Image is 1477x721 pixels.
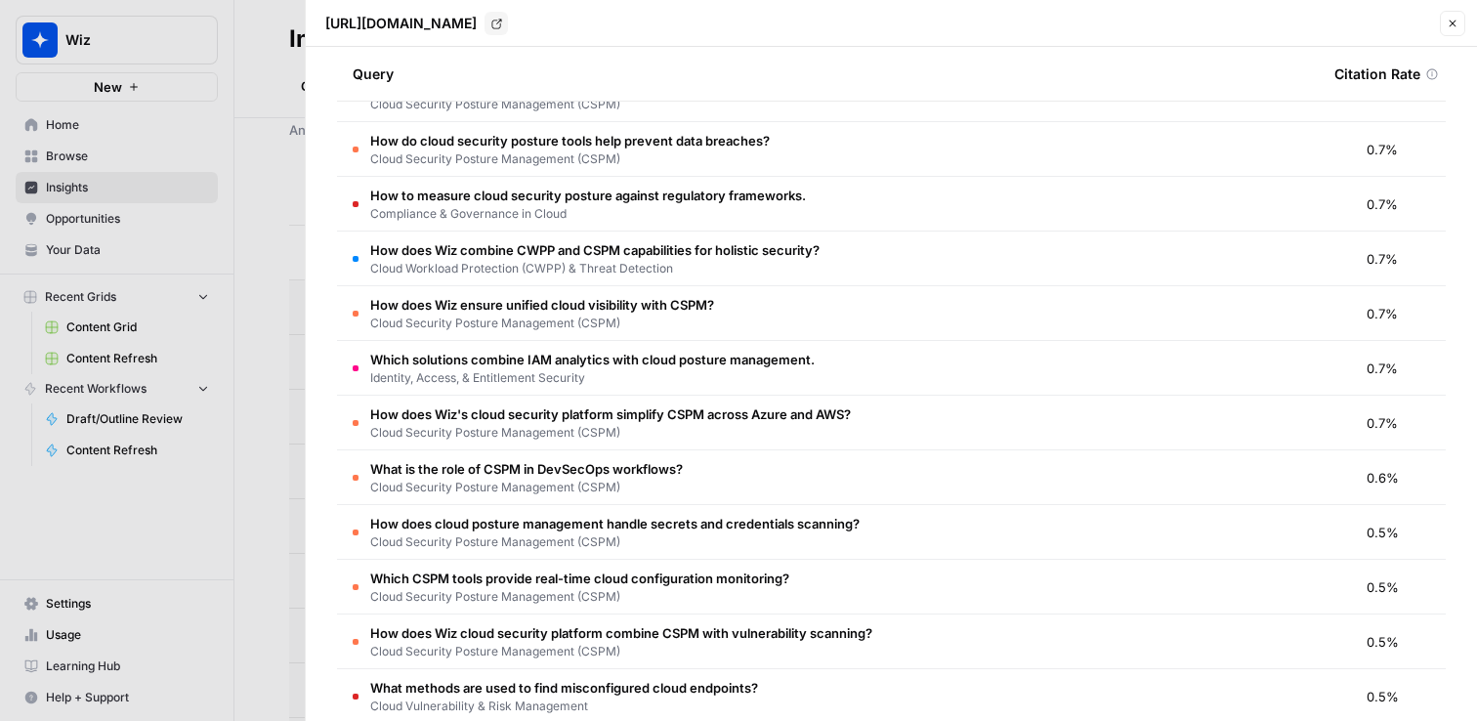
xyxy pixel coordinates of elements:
div: Query [353,47,1303,101]
span: 0.7% [1367,194,1398,214]
span: How does Wiz ensure unified cloud visibility with CSPM? [370,295,714,315]
span: How do cloud security posture tools help prevent data breaches? [370,131,770,150]
span: Cloud Security Posture Management (CSPM) [370,150,770,168]
span: 0.7% [1367,304,1398,323]
span: 0.5% [1367,632,1399,652]
span: How does cloud posture management handle secrets and credentials scanning? [370,514,860,533]
span: How does Wiz cloud security platform combine CSPM with vulnerability scanning? [370,623,872,643]
span: Cloud Security Posture Management (CSPM) [370,479,683,496]
span: Cloud Security Posture Management (CSPM) [370,588,789,606]
span: How to measure cloud security posture against regulatory frameworks. [370,186,806,205]
span: Cloud Security Posture Management (CSPM) [370,533,860,551]
span: Cloud Security Posture Management (CSPM) [370,315,714,332]
span: Cloud Vulnerability & Risk Management [370,698,758,715]
span: 0.7% [1367,359,1398,378]
span: Compliance & Governance in Cloud [370,205,806,223]
span: 0.7% [1367,413,1398,433]
span: 0.7% [1367,140,1398,159]
a: Go to page https://www.wiz.io/academy/what-is-cloud-security-posture-management-cspm [485,12,508,35]
span: 0.5% [1367,577,1399,597]
span: How does Wiz's cloud security platform simplify CSPM across Azure and AWS? [370,404,851,424]
span: Cloud Security Posture Management (CSPM) [370,424,851,442]
span: Cloud Security Posture Management (CSPM) [370,96,783,113]
span: What methods are used to find misconfigured cloud endpoints? [370,678,758,698]
p: [URL][DOMAIN_NAME] [325,14,477,33]
span: Cloud Workload Protection (CWPP) & Threat Detection [370,260,820,277]
span: 0.5% [1367,523,1399,542]
span: Which solutions combine IAM analytics with cloud posture management. [370,350,815,369]
span: 0.7% [1367,249,1398,269]
span: How does Wiz combine CWPP and CSPM capabilities for holistic security? [370,240,820,260]
span: 0.6% [1367,468,1399,488]
span: What is the role of CSPM in DevSecOps workflows? [370,459,683,479]
span: 0.5% [1367,687,1399,706]
span: Citation Rate [1334,64,1420,84]
span: Identity, Access, & Entitlement Security [370,369,815,387]
span: Cloud Security Posture Management (CSPM) [370,643,872,660]
span: Which CSPM tools provide real-time cloud configuration monitoring? [370,569,789,588]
